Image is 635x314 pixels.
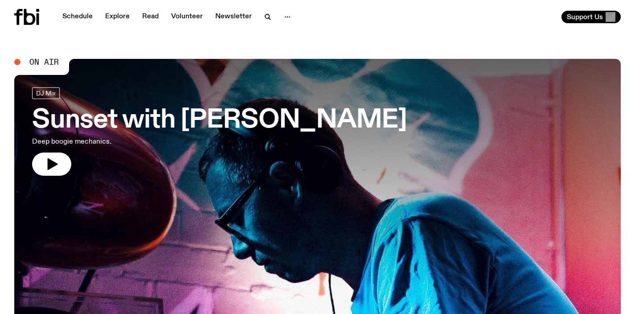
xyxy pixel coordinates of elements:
[32,136,260,147] p: Deep boogie mechanics.
[32,87,60,99] a: DJ Mix
[210,11,257,23] a: Newsletter
[100,11,135,23] a: Explore
[32,87,407,176] a: Sunset with [PERSON_NAME]Deep boogie mechanics.
[166,11,208,23] a: Volunteer
[567,13,603,21] span: Support Us
[32,108,407,133] h3: Sunset with [PERSON_NAME]
[29,58,59,66] span: On Air
[137,11,164,23] a: Read
[57,11,98,23] a: Schedule
[561,11,621,23] button: Support Us
[36,90,56,96] span: DJ Mix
